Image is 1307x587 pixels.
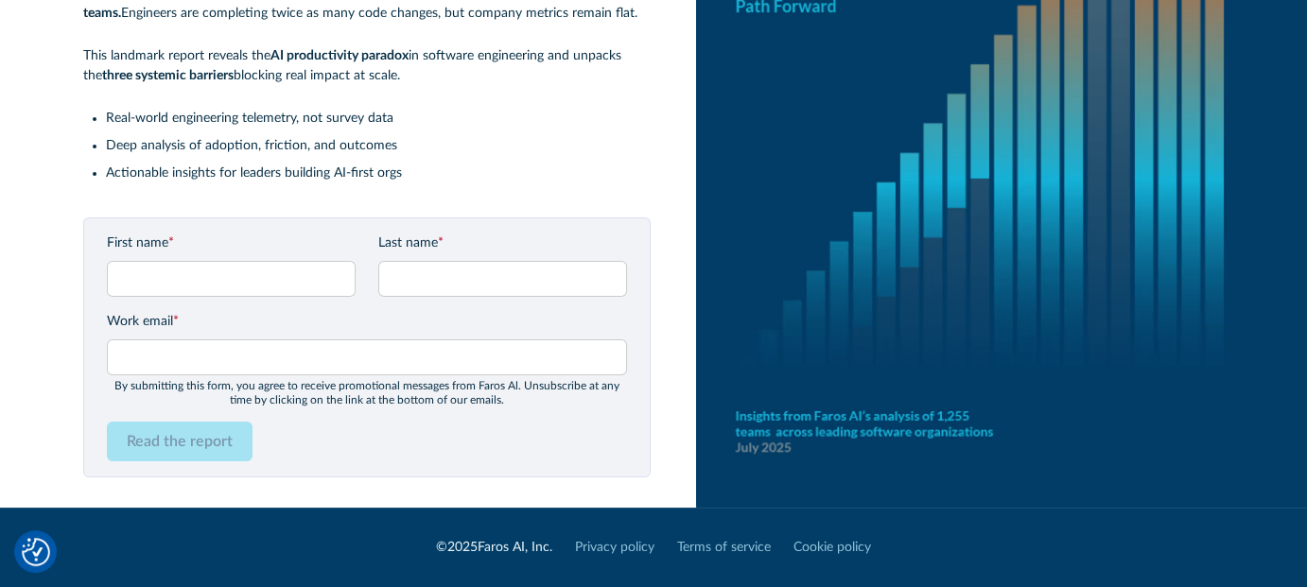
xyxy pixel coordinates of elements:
label: Last name [378,233,627,253]
label: Work email [107,312,627,332]
span: 2025 [447,541,478,554]
p: This landmark report reveals the in software engineering and unpacks the blocking real impact at ... [83,46,651,86]
a: Cookie policy [793,538,871,558]
strong: three systemic barriers [102,69,234,82]
input: Read the report [107,422,253,461]
img: Revisit consent button [22,538,50,566]
div: © Faros AI, Inc. [436,538,552,558]
li: Real-world engineering telemetry, not survey data [106,109,651,129]
div: By submitting this form, you agree to receive promotional messages from Faros Al. Unsubscribe at ... [107,379,627,406]
li: Deep analysis of adoption, friction, and outcomes [106,136,651,156]
label: First name [107,233,356,253]
strong: AI productivity paradox [270,49,409,62]
button: Cookie Settings [22,538,50,566]
form: Email Form [107,233,627,461]
a: Privacy policy [575,538,654,558]
li: Actionable insights for leaders building AI-first orgs [106,164,651,183]
a: Terms of service [677,538,771,558]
